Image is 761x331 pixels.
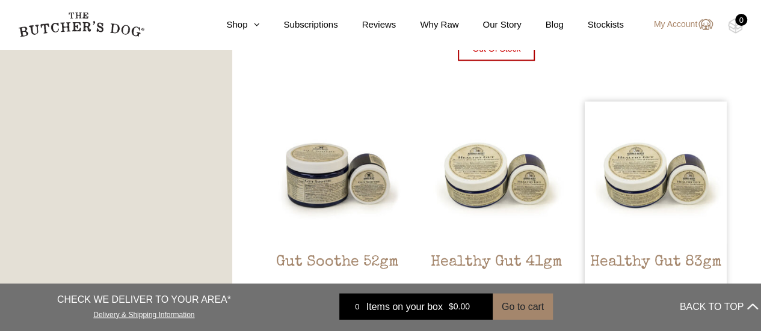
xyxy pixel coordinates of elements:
a: Gut Soothe 52gmGut Soothe 52gm $69.95 [267,102,408,324]
a: Healthy Gut 83gmHealthy Gut 83gm $125.95 [585,102,727,324]
a: Healthy Gut 41gmHealthy Gut 41gm $62.95 [425,102,567,324]
h2: Gut Soothe 52gm [267,253,408,309]
a: Reviews [338,18,396,32]
p: CHECK WE DELIVER TO YOUR AREA* [57,292,231,306]
a: Stockists [564,18,624,32]
button: Go to cart [493,293,553,320]
a: Subscriptions [259,18,337,32]
a: Our Story [458,18,521,32]
h2: Healthy Gut 41gm [425,253,567,309]
h2: Healthy Gut 83gm [585,253,727,309]
bdi: 0.00 [449,302,470,311]
span: Items on your box [366,299,443,314]
a: Delivery & Shipping Information [93,307,194,318]
img: Healthy Gut 83gm [585,102,727,243]
img: Healthy Gut 41gm [425,102,567,243]
a: Blog [522,18,564,32]
img: TBD_Cart-Empty.png [728,18,743,34]
a: 0 Items on your box $0.00 [339,293,493,320]
img: Gut Soothe 52gm [267,102,408,243]
div: 0 [348,300,366,312]
span: $ [449,302,454,311]
div: 0 [735,14,747,26]
a: Shop [202,18,259,32]
a: Why Raw [396,18,458,32]
a: My Account [642,17,713,32]
button: BACK TO TOP [680,292,758,321]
